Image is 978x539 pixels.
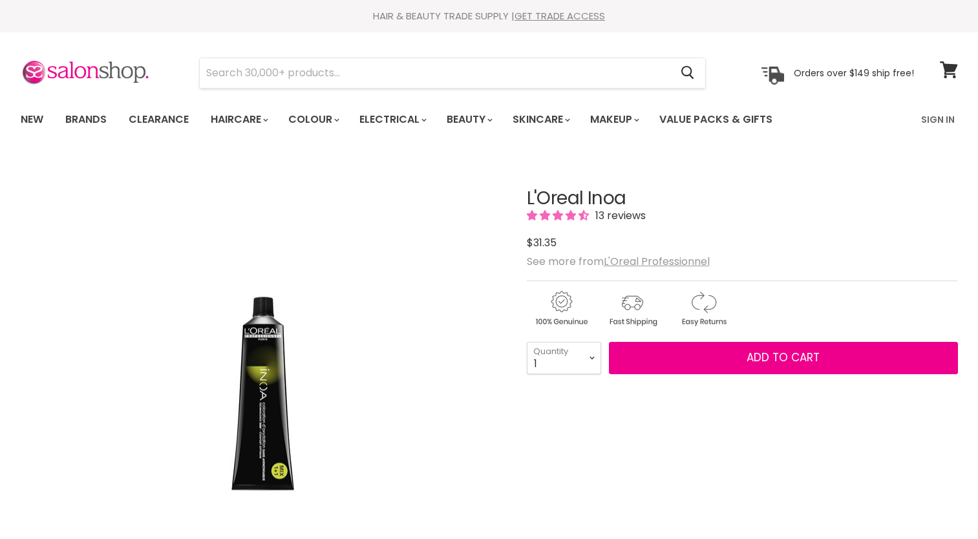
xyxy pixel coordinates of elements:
span: See more from [527,254,710,269]
span: $31.35 [527,235,557,250]
span: Add to cart [747,350,820,365]
button: Search [671,58,705,88]
a: Brands [56,106,116,133]
h1: L'Oreal Inoa [527,189,958,209]
ul: Main menu [11,101,848,138]
div: HAIR & BEAUTY TRADE SUPPLY | [5,10,974,23]
form: Product [199,58,706,89]
a: Makeup [580,106,647,133]
a: Value Packs & Gifts [650,106,782,133]
img: shipping.gif [598,289,666,328]
a: GET TRADE ACCESS [515,9,605,23]
a: Electrical [350,106,434,133]
a: Skincare [503,106,578,133]
button: Add to cart [609,342,958,374]
span: 4.69 stars [527,208,591,223]
span: 13 reviews [591,208,646,223]
img: genuine.gif [527,289,595,328]
a: Colour [279,106,347,133]
a: Haircare [201,106,276,133]
img: returns.gif [669,289,738,328]
select: Quantity [527,342,601,374]
a: New [11,106,53,133]
a: L'Oreal Professionnel [604,254,710,269]
p: Orders over $149 ship free! [794,67,914,78]
input: Search [200,58,671,88]
a: Sign In [913,106,962,133]
a: Clearance [119,106,198,133]
a: Beauty [437,106,500,133]
nav: Main [5,101,974,138]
